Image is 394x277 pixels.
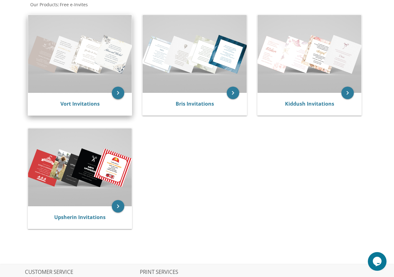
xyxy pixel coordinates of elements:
[60,2,88,7] span: Free e-Invites
[368,252,388,271] iframe: chat widget
[143,15,247,93] img: Bris Invitations
[176,100,214,107] a: Bris Invitations
[341,87,354,99] a: keyboard_arrow_right
[112,87,124,99] a: keyboard_arrow_right
[25,269,139,275] h2: CUSTOMER SERVICE
[54,214,106,221] a: Upsherin Invitations
[112,200,124,213] a: keyboard_arrow_right
[28,128,132,206] img: Upsherin Invitations
[258,15,362,93] img: Kiddush Invitations
[28,15,132,93] img: Vort Invitations
[60,100,100,107] a: Vort Invitations
[227,87,239,99] a: keyboard_arrow_right
[285,100,334,107] a: Kiddush Invitations
[30,2,58,7] a: Our Products
[25,2,197,8] div: :
[59,2,88,7] a: Free e-Invites
[140,269,254,275] h2: PRINT SERVICES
